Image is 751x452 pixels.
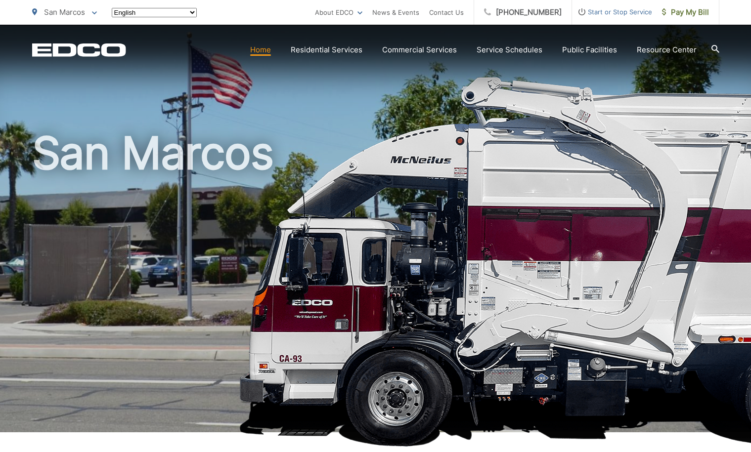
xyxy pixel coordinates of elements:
[662,6,709,18] span: Pay My Bill
[562,44,617,56] a: Public Facilities
[250,44,271,56] a: Home
[382,44,457,56] a: Commercial Services
[477,44,542,56] a: Service Schedules
[429,6,464,18] a: Contact Us
[32,128,719,441] h1: San Marcos
[637,44,697,56] a: Resource Center
[32,43,126,57] a: EDCD logo. Return to the homepage.
[44,7,85,17] span: San Marcos
[315,6,362,18] a: About EDCO
[112,8,197,17] select: Select a language
[372,6,419,18] a: News & Events
[291,44,362,56] a: Residential Services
